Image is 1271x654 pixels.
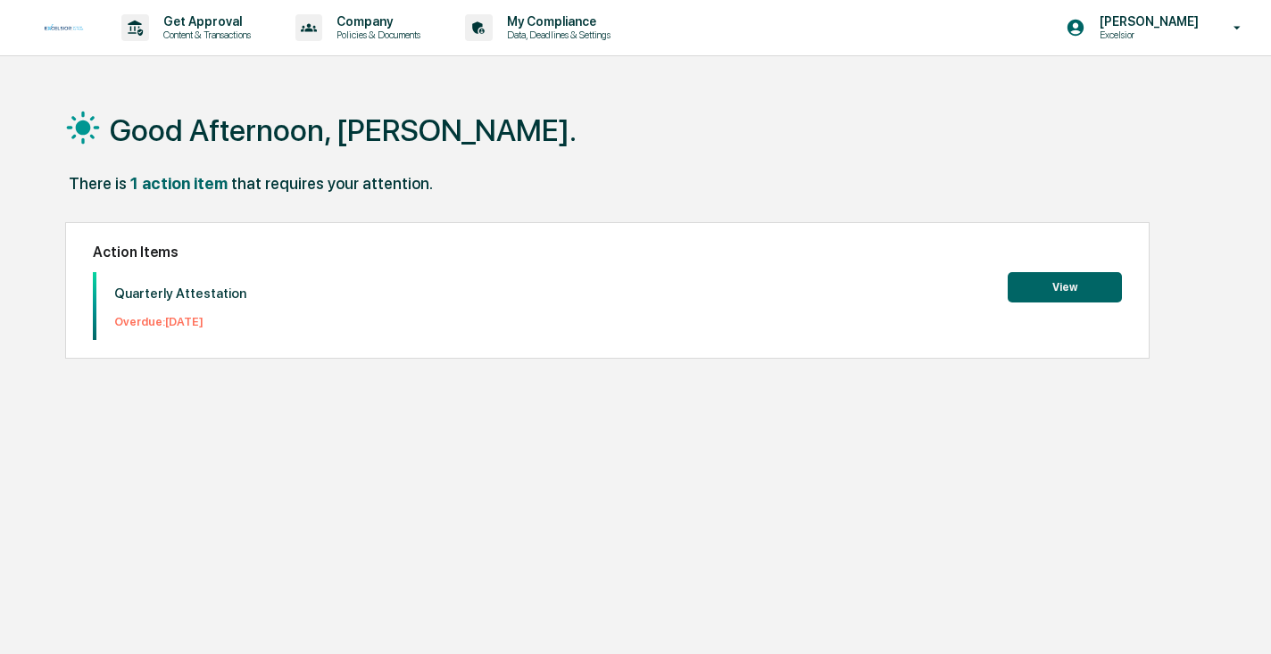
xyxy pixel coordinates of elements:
p: Data, Deadlines & Settings [493,29,619,41]
button: View [1008,272,1122,302]
p: Get Approval [149,14,260,29]
p: Overdue: [DATE] [114,315,246,328]
div: There is [69,174,127,193]
img: logo [43,24,86,31]
div: 1 action item [130,174,228,193]
p: Policies & Documents [322,29,429,41]
p: Content & Transactions [149,29,260,41]
a: View [1008,277,1122,294]
h1: Good Afternoon, [PERSON_NAME]. [110,112,577,148]
div: that requires your attention. [231,174,433,193]
p: Quarterly Attestation [114,286,246,302]
p: My Compliance [493,14,619,29]
p: Company [322,14,429,29]
h2: Action Items [93,244,1122,261]
p: [PERSON_NAME] [1085,14,1208,29]
p: Excelsior [1085,29,1208,41]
